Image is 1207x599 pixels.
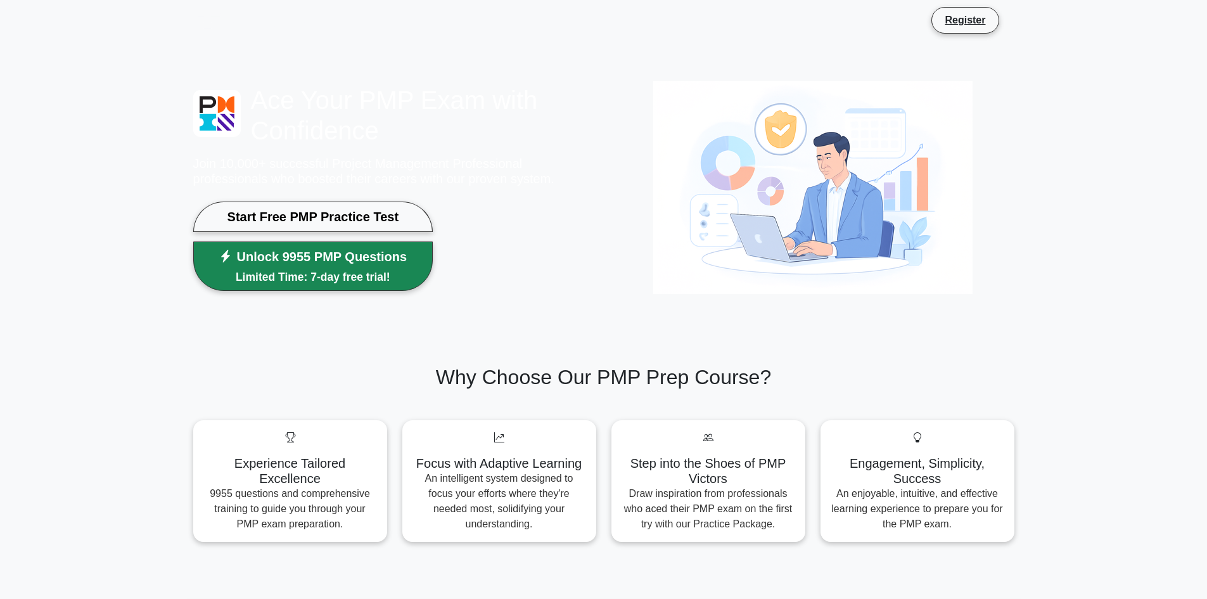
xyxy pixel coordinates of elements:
h5: Engagement, Simplicity, Success [831,456,1004,486]
p: 9955 questions and comprehensive training to guide you through your PMP exam preparation. [203,486,377,532]
img: Project Management Professional Preview [643,71,983,304]
a: Unlock 9955 PMP QuestionsLimited Time: 7-day free trial! [193,242,433,291]
small: Limited Time: 7-day free trial! [219,269,407,285]
p: An intelligent system designed to focus your efforts where they're needed most, solidifying your ... [412,471,586,532]
h5: Step into the Shoes of PMP Victors [622,456,795,486]
h5: Focus with Adaptive Learning [412,456,586,471]
a: Register [937,12,993,28]
h1: Ace Your PMP Exam with Confidence [193,85,596,146]
p: Join 10,000+ successful Project Management Professional professionals who boosted their careers w... [193,156,596,186]
a: Start Free PMP Practice Test [193,202,433,232]
p: Draw inspiration from professionals who aced their PMP exam on the first try with our Practice Pa... [622,486,795,532]
h5: Experience Tailored Excellence [203,456,377,486]
p: An enjoyable, intuitive, and effective learning experience to prepare you for the PMP exam. [831,486,1004,532]
h2: Why Choose Our PMP Prep Course? [193,365,1014,389]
